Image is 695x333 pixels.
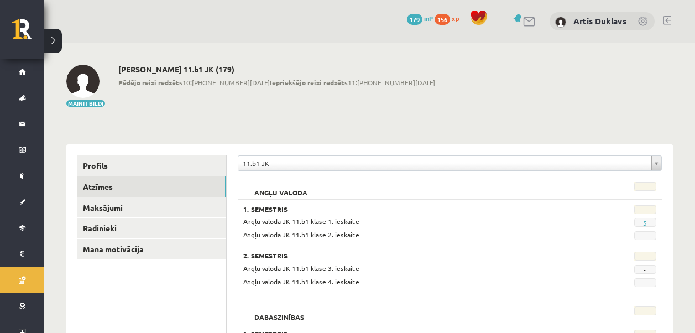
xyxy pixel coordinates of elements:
[77,218,226,238] a: Radinieki
[573,15,626,27] a: Artis Duklavs
[634,231,656,240] span: -
[243,182,318,193] h2: Angļu valoda
[243,217,359,226] span: Angļu valoda JK 11.b1 klase 1. ieskaite
[77,197,226,218] a: Maksājumi
[238,156,661,170] a: 11.b1 JK
[243,306,315,318] h2: Dabaszinības
[435,14,464,23] a: 156 xp
[118,78,182,87] b: Pēdējo reizi redzēts
[118,65,435,74] h2: [PERSON_NAME] 11.b1 JK (179)
[66,100,105,107] button: Mainīt bildi
[634,265,656,274] span: -
[243,277,359,286] span: Angļu valoda JK 11.b1 klase 4. ieskaite
[243,156,647,170] span: 11.b1 JK
[12,19,44,47] a: Rīgas 1. Tālmācības vidusskola
[243,230,359,239] span: Angļu valoda JK 11.b1 klase 2. ieskaite
[452,14,459,23] span: xp
[435,14,450,25] span: 156
[424,14,433,23] span: mP
[77,155,226,176] a: Profils
[243,205,584,213] h3: 1. Semestris
[243,264,359,273] span: Angļu valoda JK 11.b1 klase 3. ieskaite
[634,278,656,287] span: -
[270,78,348,87] b: Iepriekšējo reizi redzēts
[66,65,100,98] img: Artis Duklavs
[407,14,422,25] span: 179
[407,14,433,23] a: 179 mP
[77,176,226,197] a: Atzīmes
[555,17,566,28] img: Artis Duklavs
[77,239,226,259] a: Mana motivācija
[243,252,584,259] h3: 2. Semestris
[643,218,647,227] a: 5
[118,77,435,87] span: 10:[PHONE_NUMBER][DATE] 11:[PHONE_NUMBER][DATE]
